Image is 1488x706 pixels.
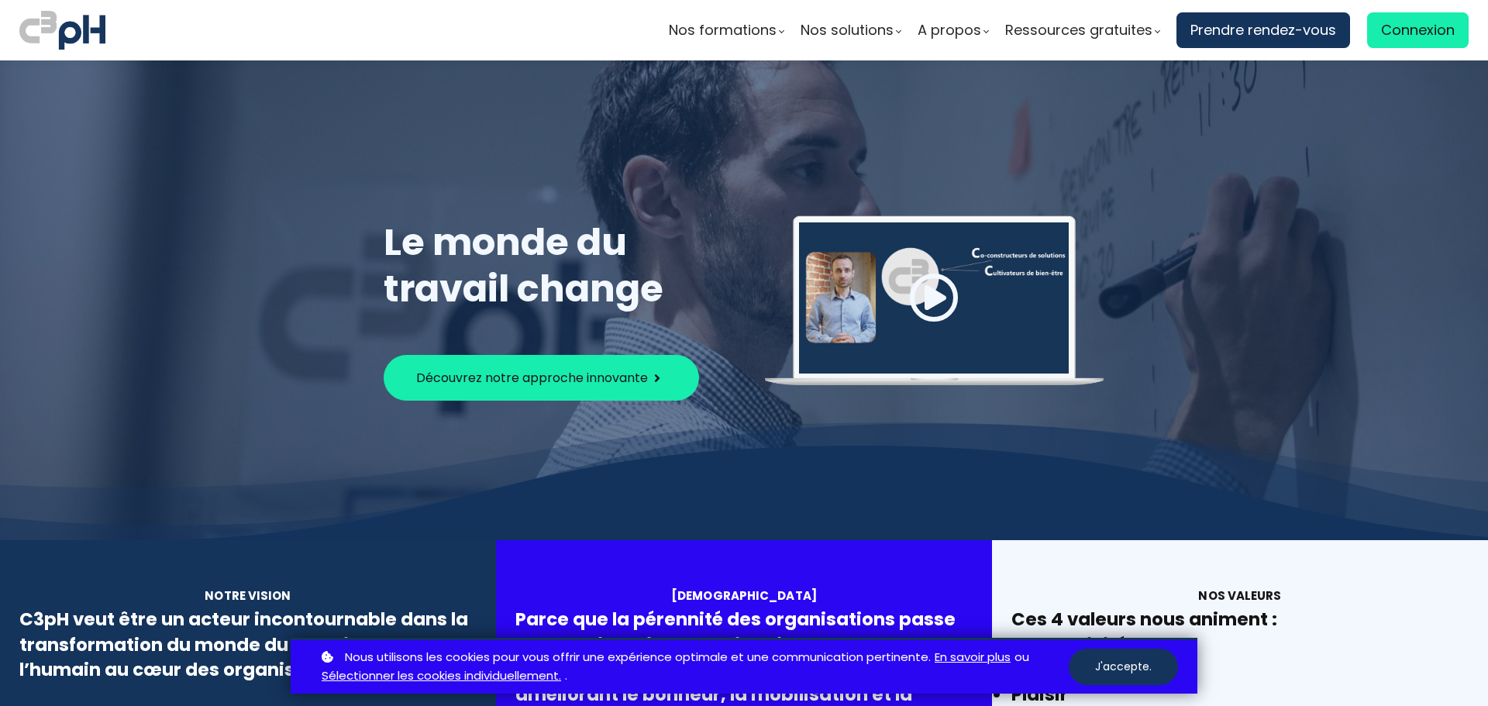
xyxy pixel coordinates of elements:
span: Ressources gratuites [1005,19,1152,42]
a: Sélectionner les cookies individuellement. [322,666,561,686]
div: Notre vision [19,587,477,604]
span: Le monde du travail change [384,216,663,315]
span: Nos formations [669,19,777,42]
a: Prendre rendez-vous [1176,12,1350,48]
div: C3pH veut être un acteur incontournable dans la transformation du monde du travail en mettant l’h... [19,607,477,682]
span: Nous utilisons les cookies pour vous offrir une expérience optimale et une communication pertinente. [345,648,931,667]
span: Prendre rendez-vous [1190,19,1336,42]
img: logo C3PH [19,8,105,53]
p: ou . [318,648,1069,687]
button: Découvrez notre approche innovante [384,355,699,401]
button: J'accepte. [1069,649,1178,685]
div: Ces 4 valeurs nous animent : [1011,607,1469,632]
a: Connexion [1367,12,1469,48]
span: Nos solutions [801,19,894,42]
div: [DEMOGRAPHIC_DATA] [515,587,973,604]
div: Nos valeurs [1011,587,1469,604]
li: Authenticité [1011,632,1469,657]
span: Découvrez notre approche innovante [416,368,648,387]
a: En savoir plus [935,648,1011,667]
span: A propos [918,19,981,42]
span: Connexion [1381,19,1455,42]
